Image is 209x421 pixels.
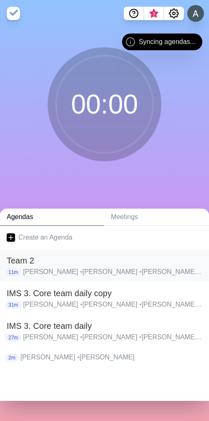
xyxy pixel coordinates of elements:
[150,10,157,17] span: 3
[5,354,19,362] p: 2m
[139,333,142,341] span: •
[124,7,144,20] button: Help
[23,267,202,277] p: [PERSON_NAME] [PERSON_NAME] [PERSON_NAME] [PERSON_NAME] [PERSON_NAME] [PERSON_NAME] Обшие вопросы
[5,269,21,276] p: 11m
[23,332,202,342] p: [PERSON_NAME] [PERSON_NAME] [PERSON_NAME] [PERSON_NAME] [PERSON_NAME] [PERSON_NAME] [PERSON_NAME]...
[139,301,142,308] span: •
[5,301,21,309] p: 31m
[7,320,202,332] h2: IMS 3. Core team daily
[80,301,82,308] span: •
[7,254,202,267] h2: Team 2
[7,7,20,20] img: timeblocks logo
[77,354,80,361] span: •
[20,352,202,362] p: [PERSON_NAME] [PERSON_NAME]
[80,268,82,275] span: •
[5,334,21,341] p: 27m
[7,287,202,300] h2: IMS 3. Core team daily copy
[144,7,164,20] button: What’s new
[80,333,82,341] span: •
[164,7,184,20] button: Settings
[139,37,196,47] span: Syncing agendas...
[139,268,142,275] span: •
[104,209,209,226] a: Meetings
[23,300,202,310] p: [PERSON_NAME] [PERSON_NAME] [PERSON_NAME] [PERSON_NAME] [PERSON_NAME] [PERSON_NAME] [PERSON_NAME]...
